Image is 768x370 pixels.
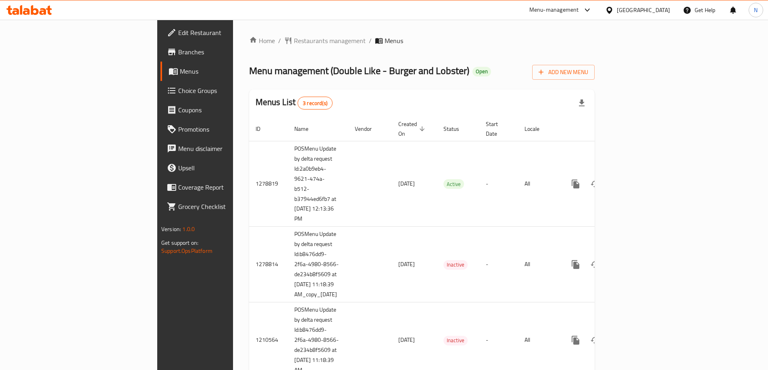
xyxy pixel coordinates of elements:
button: more [566,174,585,194]
div: Active [443,179,464,189]
span: Menus [180,66,279,76]
span: ID [256,124,271,134]
span: Version: [161,224,181,234]
a: Edit Restaurant [160,23,285,42]
div: Open [472,67,491,76]
button: Add New Menu [532,65,595,80]
span: Locale [524,124,550,134]
td: POSMenu Update by delta request Id:b8476dd9-2f6a-4980-8566-de234b8f5609 at [DATE] 11:18:39 AM_cop... [288,227,348,302]
a: Branches [160,42,285,62]
nav: breadcrumb [249,36,595,45]
span: N [754,6,758,14]
a: Menu disclaimer [160,139,285,158]
a: Promotions [160,120,285,139]
span: Status [443,124,470,134]
span: 3 record(s) [298,99,332,107]
span: Menu management ( Double Like - Burger and Lobster ) [249,62,469,80]
span: Choice Groups [178,86,279,95]
span: Edit Restaurant [178,28,279,37]
a: Upsell [160,158,285,178]
span: Start Date [486,119,508,138]
div: Inactive [443,336,468,345]
li: / [369,36,372,45]
span: 1.0.0 [182,224,195,234]
span: Menus [385,36,403,45]
div: [GEOGRAPHIC_DATA] [617,6,670,14]
a: Menus [160,62,285,81]
span: Vendor [355,124,382,134]
span: Restaurants management [294,36,366,45]
div: Menu-management [529,5,579,15]
a: Coupons [160,100,285,120]
span: Menu disclaimer [178,144,279,153]
a: Choice Groups [160,81,285,100]
span: Get support on: [161,238,198,248]
span: Active [443,180,464,189]
button: Change Status [585,331,605,350]
span: Add New Menu [539,67,588,77]
button: more [566,331,585,350]
div: Total records count [298,97,333,110]
span: Branches [178,47,279,57]
span: [DATE] [398,259,415,269]
span: Open [472,68,491,75]
span: [DATE] [398,178,415,189]
button: more [566,255,585,274]
td: POSMenu Update by delta request Id:2a0b9eb4-9621-474a-b512-b37944ed6fb7 at [DATE] 12:13:36 PM [288,141,348,227]
a: Coverage Report [160,178,285,197]
button: Change Status [585,174,605,194]
a: Restaurants management [284,36,366,45]
td: - [479,141,518,227]
div: Export file [572,93,591,113]
span: Coverage Report [178,182,279,192]
span: Name [294,124,319,134]
span: Inactive [443,260,468,269]
button: Change Status [585,255,605,274]
h2: Menus List [256,96,333,110]
a: Grocery Checklist [160,197,285,216]
span: Upsell [178,163,279,173]
td: All [518,141,560,227]
a: Support.OpsPlatform [161,246,212,256]
span: Inactive [443,336,468,345]
td: - [479,227,518,302]
span: Coupons [178,105,279,115]
th: Actions [560,117,650,141]
td: All [518,227,560,302]
span: Grocery Checklist [178,202,279,211]
span: Promotions [178,124,279,134]
span: [DATE] [398,335,415,345]
span: Created On [398,119,427,138]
